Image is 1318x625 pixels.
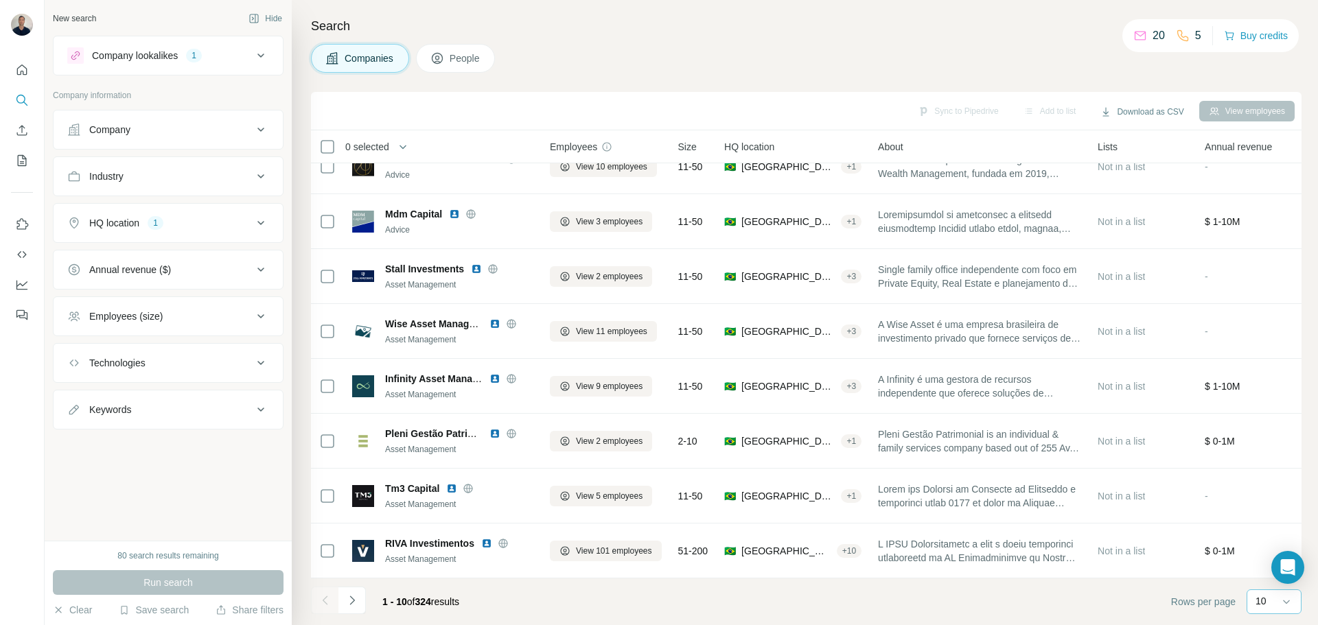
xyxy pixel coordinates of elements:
[878,263,1081,290] span: Single family office independente com foco em Private Equity, Real Estate e planejamento de patri...
[54,346,283,379] button: Technologies
[385,318,498,329] span: Wise Asset Management
[576,161,647,173] span: View 10 employees
[345,140,389,154] span: 0 selected
[385,154,511,165] span: Aurum Wealth Management
[471,263,482,274] img: LinkedIn logo
[841,270,862,283] div: + 3
[724,270,736,283] span: 🇧🇷
[54,39,283,72] button: Company lookalikes1
[1171,595,1236,609] span: Rows per page
[11,118,33,143] button: Enrich CSV
[352,375,374,397] img: Logo of Infinity Asset Management
[54,393,283,426] button: Keywords
[446,483,457,494] img: LinkedIn logo
[1153,27,1165,44] p: 20
[1098,271,1145,282] span: Not in a list
[186,49,202,62] div: 1
[216,603,284,617] button: Share filters
[352,320,374,342] img: Logo of Wise Asset Management
[678,270,703,283] span: 11-50
[11,272,33,297] button: Dashboard
[741,544,831,558] span: [GEOGRAPHIC_DATA], [GEOGRAPHIC_DATA]
[741,489,835,503] span: [GEOGRAPHIC_DATA], [GEOGRAPHIC_DATA]
[54,160,283,193] button: Industry
[741,434,835,448] span: [GEOGRAPHIC_DATA], [GEOGRAPHIC_DATA]
[1205,381,1240,392] span: $ 1-10M
[11,242,33,267] button: Use Surfe API
[1098,216,1145,227] span: Not in a list
[450,51,481,65] span: People
[1098,545,1145,556] span: Not in a list
[345,51,395,65] span: Companies
[576,545,652,557] span: View 101 employees
[92,49,178,62] div: Company lookalikes
[54,253,283,286] button: Annual revenue ($)
[89,309,163,323] div: Employees (size)
[1098,161,1145,172] span: Not in a list
[878,208,1081,235] span: Loremipsumdol si ametconsec a elitsedd eiusmodtemp Incidid utlabo etdol, magnaa, enimadminim v qu...
[1205,140,1272,154] span: Annual revenue
[724,325,736,338] span: 🇧🇷
[678,140,697,154] span: Size
[239,8,292,29] button: Hide
[678,434,697,448] span: 2-10
[382,596,459,607] span: results
[449,209,460,220] img: LinkedIn logo
[1098,140,1118,154] span: Lists
[878,140,903,154] span: About
[11,212,33,237] button: Use Surfe on LinkedIn
[878,537,1081,565] span: L IPSU Dolorsitametc a elit s doeiu temporinci utlaboreetd ma AL Enimadminimve qu Nostr Exerci, u...
[678,160,703,174] span: 11-50
[724,140,774,154] span: HQ location
[1098,491,1145,502] span: Not in a list
[741,215,835,228] span: [GEOGRAPHIC_DATA], [GEOGRAPHIC_DATA]
[1205,161,1208,172] span: -
[724,434,736,448] span: 🇧🇷
[741,379,835,393] span: [GEOGRAPHIC_DATA], [GEOGRAPHIC_DATA]
[11,14,33,36] img: Avatar
[576,270,643,283] span: View 2 employees
[54,300,283,333] button: Employees (size)
[576,435,643,447] span: View 2 employees
[878,427,1081,455] span: Pleni Gestão Patrimonial is an individual & family services company based out of 255 Av. [STREET_...
[678,379,703,393] span: 11-50
[415,596,431,607] span: 324
[550,376,652,397] button: View 9 employees
[550,266,652,287] button: View 2 employees
[550,431,652,451] button: View 2 employees
[841,325,862,338] div: + 3
[550,541,662,561] button: View 101 employees
[841,490,862,502] div: + 1
[678,489,703,503] span: 11-50
[576,325,647,338] span: View 11 employees
[1205,545,1235,556] span: $ 0-1M
[385,443,533,456] div: Asset Management
[481,538,492,549] img: LinkedIn logo
[338,587,366,614] button: Navigate to next page
[54,207,283,239] button: HQ location1
[1098,436,1145,447] span: Not in a list
[407,596,415,607] span: of
[489,318,500,329] img: LinkedIn logo
[1205,491,1208,502] span: -
[385,279,533,291] div: Asset Management
[841,380,862,392] div: + 3
[1098,326,1145,337] span: Not in a list
[724,160,736,174] span: 🇧🇷
[841,435,862,447] div: + 1
[1205,436,1235,447] span: $ 0-1M
[11,148,33,173] button: My lists
[1205,326,1208,337] span: -
[53,89,284,102] p: Company information
[385,169,533,181] div: Advice
[54,113,283,146] button: Company
[878,373,1081,400] span: A Infinity é uma gestora de recursos independente que oferece soluções de investimentos alinhadas...
[352,270,374,281] img: Logo of Stall Investments
[1098,381,1145,392] span: Not in a list
[385,553,533,565] div: Asset Management
[352,540,374,562] img: Logo of RIVA Investimentos
[1205,216,1240,227] span: $ 1-10M
[550,140,597,154] span: Employees
[841,215,862,228] div: + 1
[385,428,498,439] span: Pleni Gestão Patrimonial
